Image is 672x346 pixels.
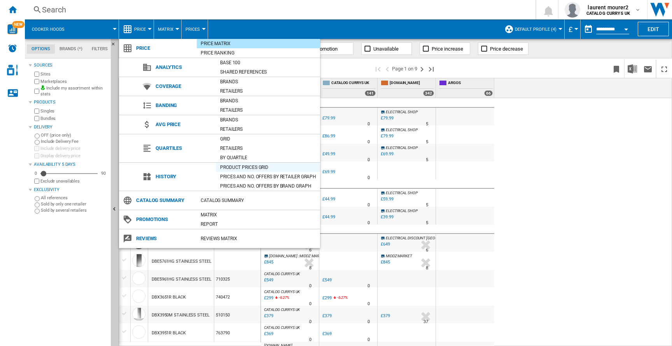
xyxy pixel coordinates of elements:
div: Prices and No. offers by retailer graph [216,173,320,181]
div: Price Matrix [197,40,320,47]
div: Prices and No. offers by brand graph [216,182,320,190]
span: Catalog Summary [132,195,197,206]
div: By quartile [216,154,320,162]
div: Matrix [197,211,320,219]
div: Brands [216,116,320,124]
div: REVIEWS Matrix [197,235,320,242]
span: Analytics [152,62,216,73]
span: Promotions [132,214,197,225]
div: Catalog Summary [197,197,320,204]
div: Brands [216,78,320,86]
span: Avg price [152,119,216,130]
span: Reviews [132,233,197,244]
div: Product prices grid [216,163,320,171]
div: Shared references [216,68,320,76]
span: Price [132,43,197,54]
span: Quartiles [152,143,216,154]
span: Coverage [152,81,216,92]
span: Banding [152,100,216,111]
div: Retailers [216,144,320,152]
span: History [152,171,216,182]
div: Retailers [216,87,320,95]
div: Price Ranking [197,49,320,57]
div: Retailers [216,125,320,133]
div: Retailers [216,106,320,114]
div: Base 100 [216,59,320,67]
div: Brands [216,97,320,105]
div: Grid [216,135,320,143]
div: Report [197,220,320,228]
